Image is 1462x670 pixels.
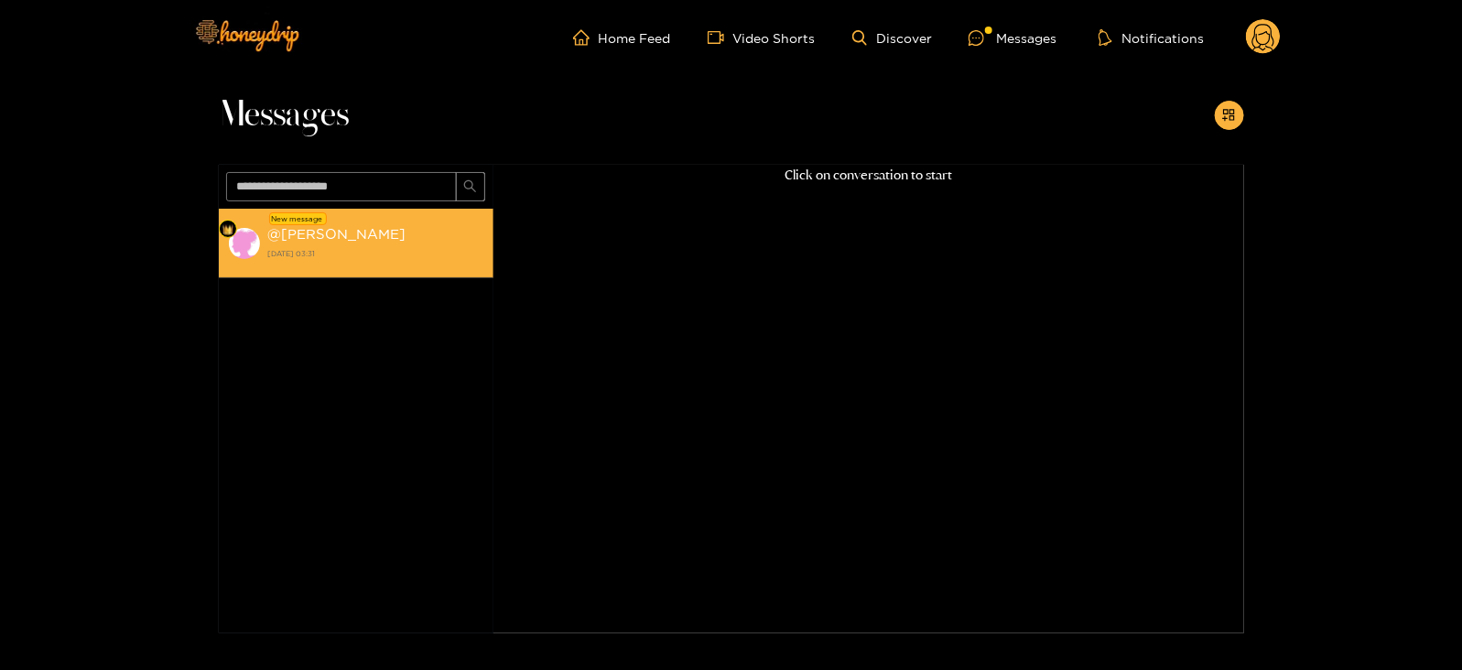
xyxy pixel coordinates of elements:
p: Click on conversation to start [493,165,1244,186]
strong: @ [PERSON_NAME] [268,226,406,242]
span: appstore-add [1222,108,1236,124]
span: home [573,29,599,46]
img: conversation [228,227,261,260]
a: Home Feed [573,29,671,46]
span: Messages [219,93,350,137]
button: Notifications [1093,28,1209,47]
button: search [456,172,485,201]
button: appstore-add [1215,101,1244,130]
div: New message [269,212,327,225]
img: Fan Level [222,224,233,235]
a: Video Shorts [708,29,816,46]
span: video-camera [708,29,733,46]
strong: [DATE] 03:31 [268,245,484,262]
span: search [463,179,477,195]
a: Discover [852,30,932,46]
div: Messages [969,27,1056,49]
